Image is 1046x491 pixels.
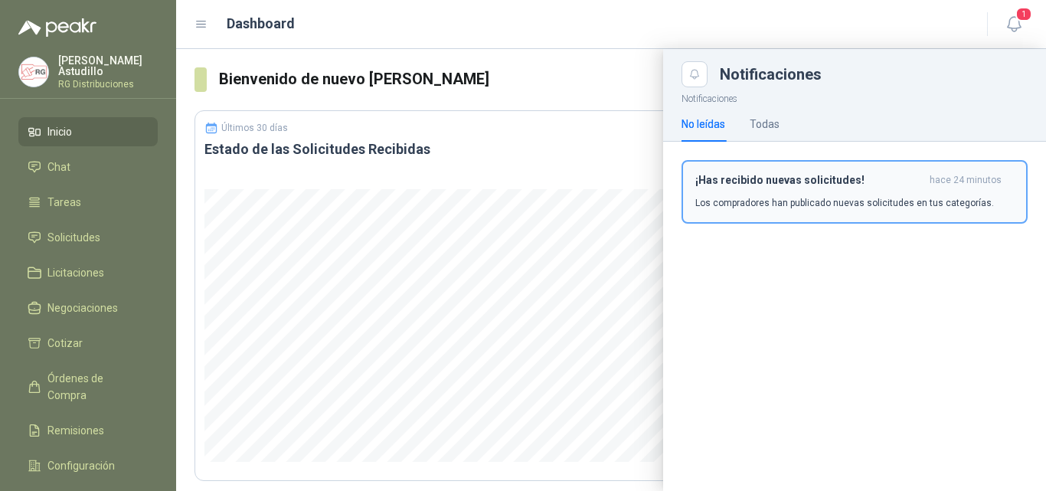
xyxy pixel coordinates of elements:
span: Solicitudes [47,229,100,246]
img: Company Logo [19,57,48,87]
p: Los compradores han publicado nuevas solicitudes en tus categorías. [695,196,994,210]
h1: Dashboard [227,13,295,34]
a: Solicitudes [18,223,158,252]
span: Tareas [47,194,81,211]
span: 1 [1015,7,1032,21]
span: Negociaciones [47,300,118,316]
span: Chat [47,159,70,175]
button: ¡Has recibido nuevas solicitudes!hace 24 minutos Los compradores han publicado nuevas solicitudes... [682,160,1028,224]
a: Remisiones [18,416,158,445]
h3: ¡Has recibido nuevas solicitudes! [695,174,923,187]
a: Tareas [18,188,158,217]
div: Todas [750,116,780,133]
a: Órdenes de Compra [18,364,158,410]
button: 1 [1000,11,1028,38]
img: Logo peakr [18,18,96,37]
p: [PERSON_NAME] Astudillo [58,55,158,77]
span: Configuración [47,457,115,474]
a: Chat [18,152,158,182]
a: Configuración [18,451,158,480]
span: Órdenes de Compra [47,370,143,404]
span: Inicio [47,123,72,140]
a: Negociaciones [18,293,158,322]
span: Licitaciones [47,264,104,281]
p: RG Distribuciones [58,80,158,89]
p: Notificaciones [663,87,1046,106]
span: hace 24 minutos [930,174,1002,187]
div: Notificaciones [720,67,1028,82]
span: Cotizar [47,335,83,352]
a: Licitaciones [18,258,158,287]
div: No leídas [682,116,725,133]
button: Close [682,61,708,87]
a: Inicio [18,117,158,146]
span: Remisiones [47,422,104,439]
a: Cotizar [18,329,158,358]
